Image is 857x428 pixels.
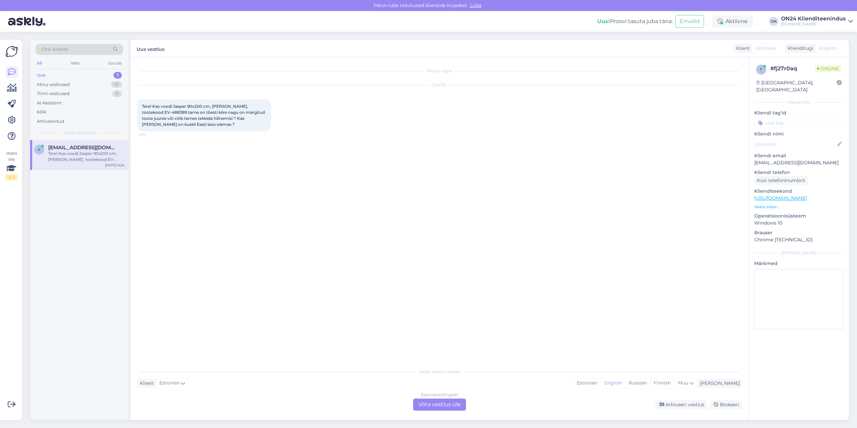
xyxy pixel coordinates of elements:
b: Uus! [597,18,610,24]
div: Klienditugi [785,45,813,52]
p: Chrome [TECHNICAL_ID] [754,236,844,243]
div: 1 [113,72,122,79]
div: Klient [733,45,750,52]
span: English [819,45,837,52]
input: Lisa tag [754,118,844,128]
div: Finnish [650,378,674,388]
span: karink404@gmail.com [48,145,118,151]
div: Vaata siia [5,150,17,180]
div: Estonian [573,378,601,388]
div: Kõik [37,109,47,115]
span: 9:24 [139,132,164,137]
div: AI Assistent [37,100,62,106]
div: Blokeeri [710,400,742,409]
p: Kliendi email [754,152,844,159]
div: Kliendi info [754,99,844,105]
p: Windows 10 [754,220,844,227]
div: [DATE] [137,82,742,88]
div: Proovi tasuta juba täna: [597,17,673,25]
div: [PERSON_NAME] [697,380,740,387]
div: Vestlus algas [137,68,742,74]
img: Askly Logo [5,45,18,58]
span: f [760,67,763,72]
p: Operatsioonisüsteem [754,212,844,220]
div: Küsi telefoninumbrit [754,176,808,185]
div: All [35,59,43,68]
div: Uus [37,72,46,79]
span: Otsi kliente [42,46,68,53]
span: Muu [678,380,688,386]
div: Tiimi vestlused [37,90,70,97]
div: Valige keel ja vastake [137,369,742,375]
p: Brauser [754,229,844,236]
p: Kliendi nimi [754,131,844,138]
p: Märkmed [754,260,844,267]
div: Russian [625,378,650,388]
span: Uued vestlused [64,130,95,136]
span: Estonian [756,45,776,52]
div: English [601,378,625,388]
div: [PERSON_NAME] [754,250,844,256]
div: Võta vestlus üle [413,399,466,411]
span: Tere! Kas voodi Jasper 90x200 cm, [PERSON_NAME], tootekood EV-488389 tarne on tõesti kiire nagu o... [142,104,266,127]
div: [GEOGRAPHIC_DATA], [GEOGRAPHIC_DATA] [756,79,837,93]
div: Arhiveeri vestlus [655,400,707,409]
div: ON24 Klienditeenindus [781,16,846,21]
button: Emailid [675,15,704,28]
div: Arhiveeritud [37,118,64,125]
div: Web [69,59,81,68]
div: 2 / 3 [5,174,17,180]
p: Vaata edasi ... [754,204,844,210]
p: Kliendi telefon [754,169,844,176]
div: OK [769,17,778,26]
div: Estonian to English [421,392,458,398]
span: Luba [468,2,483,8]
input: Lisa nimi [755,141,836,148]
a: [URL][DOMAIN_NAME] [754,195,807,201]
p: [EMAIL_ADDRESS][DOMAIN_NAME] [754,159,844,166]
div: 12 [111,81,122,88]
div: [DOMAIN_NAME] [781,21,846,27]
div: Aktiivne [712,15,753,27]
div: Tere! Kas voodi Jasper 90x200 cm, [PERSON_NAME], tootekood EV-488389 tarne on tõesti kiire nagu o... [48,151,125,163]
div: Socials [107,59,123,68]
a: ON24 Klienditeenindus[DOMAIN_NAME] [781,16,853,27]
p: Klienditeekond [754,188,844,195]
span: Estonian [159,379,180,387]
label: Uus vestlus [137,44,164,53]
div: # fj27r0aq [770,65,814,73]
p: Kliendi tag'id [754,109,844,116]
div: 0 [112,90,122,97]
span: Online [814,65,842,72]
span: k [38,147,41,152]
div: Klient [137,380,154,387]
div: Minu vestlused [37,81,70,88]
div: [DATE] 9:24 [105,163,125,168]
